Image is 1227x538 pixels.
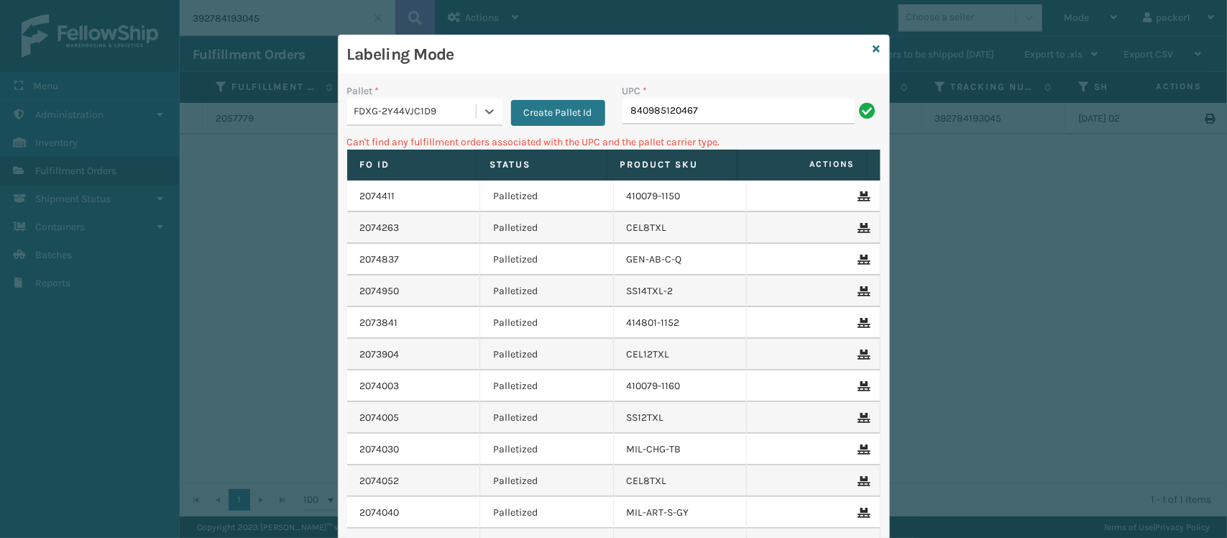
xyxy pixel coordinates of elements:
[347,83,380,99] label: Pallet
[511,100,605,126] button: Create Pallet Id
[360,158,464,171] label: Fo Id
[360,284,400,298] a: 2074950
[858,476,867,486] i: Remove From Pallet
[480,181,614,212] td: Palletized
[622,83,648,99] label: UPC
[858,191,867,201] i: Remove From Pallet
[480,370,614,402] td: Palletized
[360,221,400,235] a: 2074263
[480,244,614,275] td: Palletized
[360,316,398,330] a: 2073841
[490,158,594,171] label: Status
[614,275,748,307] td: SS14TXL-2
[480,497,614,529] td: Palletized
[614,307,748,339] td: 414801-1152
[360,411,400,425] a: 2074005
[858,255,867,265] i: Remove From Pallet
[480,465,614,497] td: Palletized
[620,158,724,171] label: Product SKU
[614,497,748,529] td: MIL-ART-S-GY
[614,402,748,434] td: SS12TXL
[858,223,867,233] i: Remove From Pallet
[480,434,614,465] td: Palletized
[858,413,867,423] i: Remove From Pallet
[480,307,614,339] td: Palletized
[614,434,748,465] td: MIL-CHG-TB
[614,244,748,275] td: GEN-AB-C-Q
[360,442,400,457] a: 2074030
[360,252,400,267] a: 2074837
[480,275,614,307] td: Palletized
[614,181,748,212] td: 410079-1150
[742,152,864,176] span: Actions
[480,339,614,370] td: Palletized
[614,212,748,244] td: CEL8TXL
[360,474,400,488] a: 2074052
[858,381,867,391] i: Remove From Pallet
[360,189,395,204] a: 2074411
[347,134,881,150] p: Can't find any fulfillment orders associated with the UPC and the pallet carrier type.
[480,402,614,434] td: Palletized
[858,318,867,328] i: Remove From Pallet
[614,465,748,497] td: CEL8TXL
[858,508,867,518] i: Remove From Pallet
[858,444,867,455] i: Remove From Pallet
[480,212,614,244] td: Palletized
[360,506,400,520] a: 2074040
[360,347,400,362] a: 2073904
[347,44,868,65] h3: Labeling Mode
[858,350,867,360] i: Remove From Pallet
[858,286,867,296] i: Remove From Pallet
[614,370,748,402] td: 410079-1160
[614,339,748,370] td: CEL12TXL
[354,104,477,119] div: FDXG-2Y44VJC1D9
[360,379,400,393] a: 2074003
